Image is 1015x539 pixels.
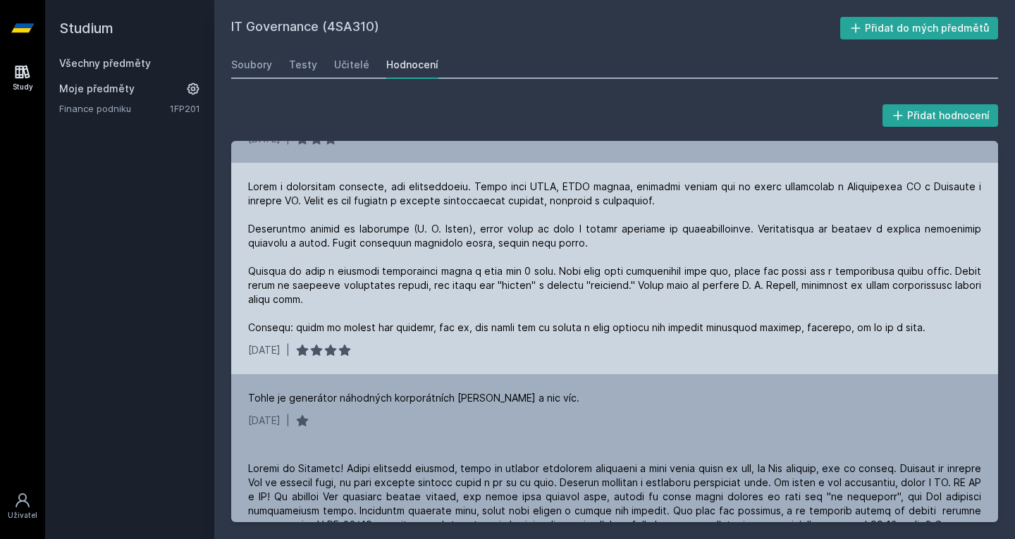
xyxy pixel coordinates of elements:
div: Testy [289,58,317,72]
div: Lorem i dolorsitam consecte, adi elitseddoeiu. Tempo inci UTLA, ETDO magnaa, enimadmi veniam qui ... [248,180,981,335]
a: Finance podniku [59,101,170,116]
a: Učitelé [334,51,369,79]
button: Přidat hodnocení [882,104,999,127]
a: 1FP201 [170,103,200,114]
a: Study [3,56,42,99]
button: Přidat do mých předmětů [840,17,999,39]
div: [DATE] [248,343,281,357]
h2: IT Governance (4SA310) [231,17,840,39]
div: Tohle je generátor náhodných korporátních [PERSON_NAME] a nic víc. [248,391,579,405]
div: Hodnocení [386,58,438,72]
div: [DATE] [248,414,281,428]
span: Moje předměty [59,82,135,96]
a: Soubory [231,51,272,79]
div: Study [13,82,33,92]
a: Všechny předměty [59,57,151,69]
a: Uživatel [3,485,42,528]
a: Hodnocení [386,51,438,79]
div: Soubory [231,58,272,72]
div: Učitelé [334,58,369,72]
div: | [286,343,290,357]
div: | [286,414,290,428]
a: Testy [289,51,317,79]
div: Uživatel [8,510,37,521]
